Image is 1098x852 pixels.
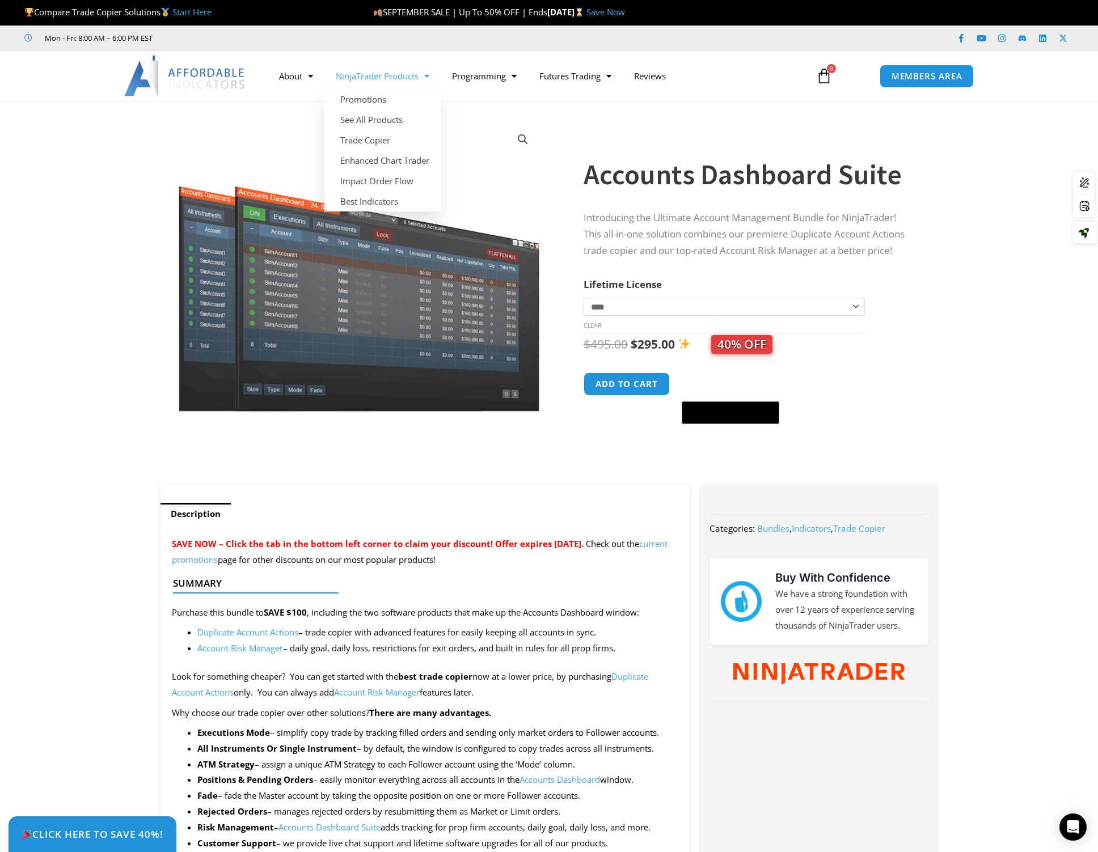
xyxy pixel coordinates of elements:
a: Bundles [757,523,789,534]
a: Start Here [172,6,212,18]
p: Why choose our trade copier over other solutions? [172,705,678,721]
li: – by default, the window is configured to copy trades across all instruments. [197,741,678,757]
a: 0 [799,60,849,92]
a: NinjaTrader Products [324,63,441,89]
p: Introducing the Ultimate Account Management Bundle for NinjaTrader! This all-in-one solution comb... [584,210,915,259]
li: – simplify copy trade by tracking filled orders and sending only market orders to Follower accounts. [197,725,678,741]
a: Enhanced Chart Trader [324,150,441,171]
p: We have a strong foundation with over 12 years of experience serving thousands of NinjaTrader users. [775,586,917,634]
a: 🎉Click Here to save 40%! [9,816,176,852]
a: Account Risk Manager [334,686,420,698]
a: Programming [441,63,528,89]
a: Impact Order Flow [324,171,441,191]
img: 🍂 [374,8,382,16]
b: ATM Strategy [197,758,255,770]
a: Indicators [792,523,831,534]
bdi: 295.00 [631,336,675,352]
button: Buy with GPay [682,401,779,424]
div: Open Intercom Messenger [1059,813,1087,841]
span: 40% OFF [711,335,772,354]
img: NinjaTrader Wordmark color RGB | Affordable Indicators – NinjaTrader [733,663,904,685]
b: Rejected Orders [197,806,267,817]
a: About [268,63,324,89]
h1: Accounts Dashboard Suite [584,155,915,194]
p: Purchase this bundle to , including the two software products that make up the Accounts Dashboard... [172,605,678,621]
a: View full-screen image gallery [513,129,533,150]
h4: Summary [173,578,668,589]
a: Account Risk Manager [197,642,283,654]
li: – easily monitor everything across all accounts in the window. [197,772,678,788]
strong: All Instruments Or Single Instrument [197,743,357,754]
span: Mon - Fri: 8:00 AM – 6:00 PM EST [42,31,153,45]
img: 🎉 [22,829,32,839]
bdi: 495.00 [584,336,628,352]
a: See All Products [324,109,441,130]
span: SAVE NOW – Click the tab in the bottom left corner to claim your discount! Offer expires [DATE]. [172,538,584,549]
p: Look for something cheaper? You can get started with the now at a lower price, by purchasing only... [172,669,678,701]
li: – manages rejected orders by resubmitting them as Market or Limit orders. [197,804,678,820]
a: Description [161,503,231,525]
img: mark thumbs good 43913 | Affordable Indicators – NinjaTrader [721,581,762,622]
span: Categories: [710,523,755,534]
img: LogoAI | Affordable Indicators – NinjaTrader [124,56,246,96]
span: SEPTEMBER SALE | Up To 50% OFF | Ends [373,6,547,18]
span: $ [631,336,637,352]
img: 🏆 [25,8,33,16]
a: Trade Copier [833,523,885,534]
label: Lifetime License [584,278,662,291]
a: Clear options [584,321,601,329]
a: MEMBERS AREA [880,65,974,88]
p: Check out the page for other discounts on our most popular products! [172,536,678,568]
span: $ [584,336,590,352]
a: Futures Trading [528,63,623,89]
iframe: Customer reviews powered by Trustpilot [168,32,339,44]
strong: Positions & Pending Orders [197,774,313,785]
li: – trade copier with advanced features for easily keeping all accounts in sync. [197,625,678,641]
span: Compare Trade Copier Solutions [24,6,212,18]
span: 0 [827,64,836,73]
iframe: PayPal Message 1 [584,431,915,441]
a: Trade Copier [324,130,441,150]
strong: SAVE $100 [264,607,307,618]
li: – fade the Master account by taking the opposite position on one or more Follower accounts. [197,788,678,804]
strong: [DATE] [547,6,586,18]
a: Duplicate Account Actions [197,626,298,638]
iframe: Secure express checkout frame [679,371,782,398]
span: , , [757,523,885,534]
img: ⌛ [575,8,584,16]
strong: Executions Mode [197,727,270,738]
a: Reviews [623,63,677,89]
a: Accounts Dashboard [520,774,600,785]
img: 🥇 [161,8,170,16]
a: Save Now [586,6,625,18]
h3: Buy With Confidence [775,569,917,586]
button: Add to cart [584,372,670,396]
li: – daily goal, daily loss, restrictions for exit orders, and built in rules for all prop firms. [197,641,678,656]
span: Click Here to save 40%! [22,829,163,839]
span: MEMBERS AREA [892,72,962,80]
strong: Fade [197,790,218,801]
strong: There are many advantages. [369,707,491,718]
a: Promotions [324,89,441,109]
nav: Menu [268,63,803,89]
li: – assign a unique ATM Strategy to each Follower account using the ‘Mode’ column. [197,757,678,773]
a: Best Indicators [324,191,441,211]
strong: best trade copier [398,671,472,682]
ul: NinjaTrader Products [324,89,441,211]
img: ✨ [678,338,690,350]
